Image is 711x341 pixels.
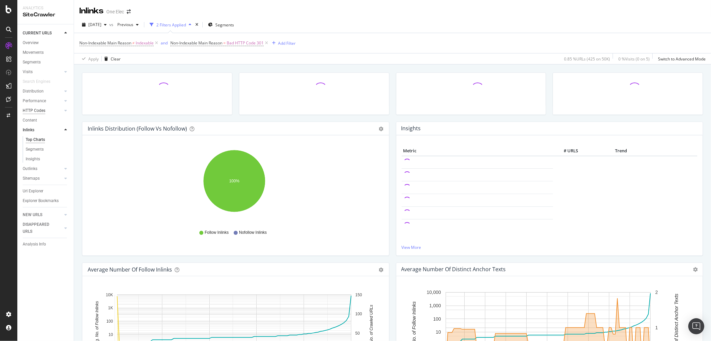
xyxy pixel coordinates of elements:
[379,127,384,131] div: gear
[23,188,43,195] div: Url Explorer
[205,230,229,235] span: Follow Inlinks
[115,19,141,30] button: Previous
[23,5,68,11] div: Analytics
[88,146,381,223] svg: A chart.
[429,303,441,308] text: 1,000
[23,211,42,218] div: NEW URLS
[23,127,34,134] div: Inlinks
[26,146,44,153] div: Segments
[23,165,37,172] div: Outlinks
[23,175,40,182] div: Sitemaps
[223,40,226,46] span: =
[693,267,698,272] i: Options
[355,312,362,317] text: 100
[23,211,62,218] a: NEW URLS
[433,316,441,322] text: 100
[23,78,50,85] div: Search Engines
[88,266,172,273] div: Average Number of Follow Inlinks
[269,39,296,47] button: Add Filter
[436,330,441,335] text: 10
[23,127,62,134] a: Inlinks
[23,221,62,235] a: DISAPPEARED URLS
[23,117,37,124] div: Content
[655,53,706,64] button: Switch to Advanced Mode
[23,107,62,114] a: HTTP Codes
[655,290,658,295] text: 2
[170,40,222,46] span: Non-Indexable Main Reason
[79,40,131,46] span: Non-Indexable Main Reason
[23,68,33,75] div: Visits
[564,56,610,62] div: 0.85 % URLs ( 425 on 50K )
[23,98,62,105] a: Performance
[26,136,45,143] div: Top Charts
[355,293,362,297] text: 150
[23,68,62,75] a: Visits
[115,22,133,27] span: Previous
[136,38,154,48] span: Indexable
[688,318,704,334] div: Open Intercom Messenger
[23,241,46,248] div: Analysis Info
[23,49,69,56] a: Movements
[23,30,62,37] a: CURRENT URLS
[23,175,62,182] a: Sitemaps
[109,332,113,337] text: 10
[23,188,69,195] a: Url Explorer
[26,146,69,153] a: Segments
[23,39,39,46] div: Overview
[79,5,104,17] div: Inlinks
[401,124,421,133] h4: Insights
[102,53,121,64] button: Clear
[23,117,69,124] a: Content
[23,221,56,235] div: DISAPPEARED URLS
[278,40,296,46] div: Add Filter
[79,53,99,64] button: Apply
[88,56,99,62] div: Apply
[23,39,69,46] a: Overview
[23,30,52,37] div: CURRENT URLS
[553,146,580,156] th: # URLS
[655,325,658,330] text: 1
[401,265,506,274] h4: Average Number of Distinct Anchor Texts
[658,56,706,62] div: Switch to Advanced Mode
[23,197,59,204] div: Explorer Bookmarks
[379,268,384,272] div: gear
[23,98,46,105] div: Performance
[427,290,441,295] text: 10,000
[23,78,57,85] a: Search Engines
[88,22,101,27] span: 2025 Aug. 4th
[23,49,44,56] div: Movements
[106,8,124,15] div: One Elec
[580,146,662,156] th: Trend
[23,11,68,19] div: SiteCrawler
[227,38,264,48] span: Bad HTTP Code 301
[402,244,698,250] a: View More
[194,21,200,28] div: times
[156,22,186,28] div: 2 Filters Applied
[618,56,650,62] div: 0 % Visits ( 0 on 5 )
[402,146,553,156] th: Metric
[26,136,69,143] a: Top Charts
[23,59,41,66] div: Segments
[108,306,113,311] text: 1K
[239,230,267,235] span: Nofollow Inlinks
[26,156,40,163] div: Insights
[229,179,240,183] text: 100%
[205,19,237,30] button: Segments
[109,22,115,27] span: vs
[132,40,135,46] span: ≠
[147,19,194,30] button: 2 Filters Applied
[127,9,131,14] div: arrow-right-arrow-left
[23,165,62,172] a: Outlinks
[23,107,45,114] div: HTTP Codes
[215,22,234,28] span: Segments
[79,19,109,30] button: [DATE]
[111,56,121,62] div: Clear
[23,197,69,204] a: Explorer Bookmarks
[106,319,113,324] text: 100
[88,125,187,132] div: Inlinks Distribution (Follow vs Nofollow)
[23,88,44,95] div: Distribution
[106,293,113,297] text: 10K
[161,40,168,46] button: and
